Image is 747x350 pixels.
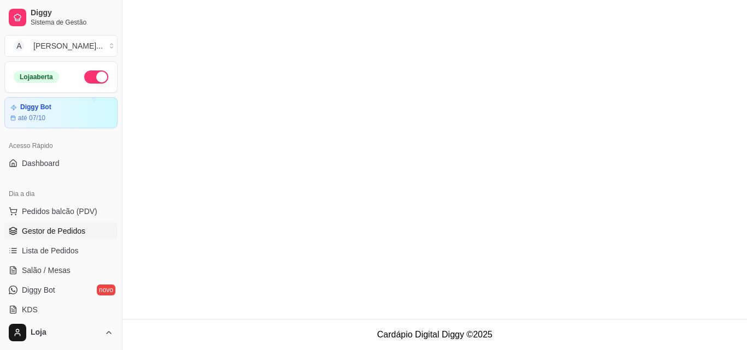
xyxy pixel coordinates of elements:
a: Diggy Botnovo [4,281,118,299]
a: KDS [4,301,118,318]
span: Salão / Mesas [22,265,71,276]
div: Acesso Rápido [4,137,118,155]
div: [PERSON_NAME] ... [33,40,103,51]
span: Pedidos balcão (PDV) [22,206,97,217]
span: KDS [22,304,38,315]
span: Diggy Bot [22,284,55,295]
a: Diggy Botaté 07/10 [4,97,118,128]
a: Lista de Pedidos [4,242,118,259]
article: até 07/10 [18,114,45,122]
div: Loja aberta [14,71,59,83]
span: Dashboard [22,158,60,169]
span: Gestor de Pedidos [22,226,85,236]
span: Diggy [31,8,113,18]
a: Gestor de Pedidos [4,222,118,240]
span: A [14,40,25,51]
a: DiggySistema de Gestão [4,4,118,31]
div: Dia a dia [4,185,118,203]
article: Diggy Bot [20,103,51,111]
button: Select a team [4,35,118,57]
span: Loja [31,328,100,337]
button: Pedidos balcão (PDV) [4,203,118,220]
a: Dashboard [4,155,118,172]
button: Alterar Status [84,70,108,84]
span: Sistema de Gestão [31,18,113,27]
span: Lista de Pedidos [22,245,79,256]
footer: Cardápio Digital Diggy © 2025 [122,319,747,350]
button: Loja [4,319,118,346]
a: Salão / Mesas [4,262,118,279]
